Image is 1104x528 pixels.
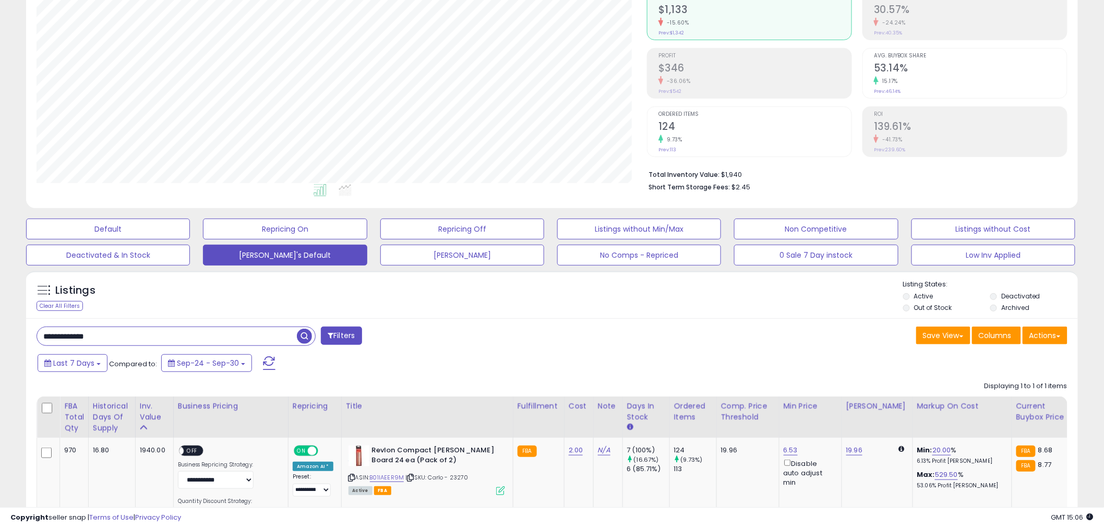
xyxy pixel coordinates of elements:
a: 529.50 [935,470,958,480]
h2: 30.57% [874,4,1067,18]
small: Prev: $542 [658,88,681,94]
span: All listings currently available for purchase on Amazon [349,486,373,495]
div: Fulfillment [518,401,560,412]
span: Compared to: [109,359,157,369]
small: (16.67%) [634,455,659,464]
p: 6.13% Profit [PERSON_NAME] [917,458,1004,465]
div: Displaying 1 to 1 of 1 items [985,381,1067,391]
button: Listings without Cost [911,219,1075,239]
label: Deactivated [1001,292,1040,301]
label: Quantity Discount Strategy: [178,498,254,505]
a: N/A [598,445,610,455]
span: ROI [874,112,1067,117]
button: No Comps - Repriced [557,245,721,266]
div: Historical Days Of Supply [93,401,131,434]
strong: Copyright [10,512,49,522]
div: Cost [569,401,589,412]
button: Repricing On [203,219,367,239]
span: Last 7 Days [53,358,94,368]
div: FBA Total Qty [64,401,84,434]
div: % [917,470,1004,489]
small: -24.24% [879,19,906,27]
div: Clear All Filters [37,301,83,311]
small: (9.73%) [681,455,703,464]
span: | SKU: Carlo - 23270 [405,473,468,482]
button: Filters [321,327,362,345]
span: 8.68 [1038,445,1053,455]
div: 970 [64,446,80,455]
div: Min Price [784,401,837,412]
div: [PERSON_NAME] [846,401,908,412]
div: Repricing [293,401,337,412]
span: ON [295,447,308,455]
button: Sep-24 - Sep-30 [161,354,252,372]
div: 1940.00 [140,446,165,455]
a: Terms of Use [89,512,134,522]
button: Listings without Min/Max [557,219,721,239]
small: 9.73% [663,136,682,143]
li: $1,940 [649,167,1060,180]
span: 2025-10-9 15:06 GMT [1051,512,1094,522]
div: seller snap | | [10,513,181,523]
b: Revlon Compact [PERSON_NAME] Board 24 ea (Pack of 2) [372,446,499,467]
button: 0 Sale 7 Day instock [734,245,898,266]
div: 124 [674,446,716,455]
h2: $346 [658,62,851,76]
small: -41.73% [879,136,903,143]
a: 2.00 [569,445,583,455]
small: -36.06% [663,77,691,85]
button: Save View [916,327,970,344]
label: Out of Stock [914,303,952,312]
b: Max: [917,470,935,479]
div: Inv. value [140,401,169,423]
small: FBA [1016,446,1036,457]
a: Privacy Policy [135,512,181,522]
b: Short Term Storage Fees: [649,183,730,191]
small: Prev: 113 [658,147,676,153]
h2: 124 [658,121,851,135]
h2: $1,133 [658,4,851,18]
div: 7 (100%) [627,446,669,455]
button: Actions [1023,327,1067,344]
div: 113 [674,464,716,474]
small: FBA [1016,460,1036,472]
div: Disable auto adjust min [784,458,834,487]
div: Current Buybox Price [1016,401,1070,423]
span: Avg. Buybox Share [874,53,1067,59]
span: OFF [184,447,200,455]
div: % [917,446,1004,465]
a: 20.00 [932,445,951,455]
span: FBA [374,486,392,495]
a: B01IAEER9M [370,473,404,482]
button: [PERSON_NAME]'s Default [203,245,367,266]
small: Prev: 239.60% [874,147,905,153]
h2: 139.61% [874,121,1067,135]
a: 6.53 [784,445,798,455]
small: Days In Stock. [627,423,633,432]
label: Active [914,292,933,301]
a: 19.96 [846,445,863,455]
h2: 53.14% [874,62,1067,76]
div: Ordered Items [674,401,712,423]
button: Non Competitive [734,219,898,239]
b: Min: [917,445,933,455]
div: Markup on Cost [917,401,1007,412]
div: Business Pricing [178,401,284,412]
div: ASIN: [349,446,505,494]
button: Low Inv Applied [911,245,1075,266]
small: 15.17% [879,77,898,85]
label: Business Repricing Strategy: [178,461,254,469]
div: Note [598,401,618,412]
span: Sep-24 - Sep-30 [177,358,239,368]
span: Profit [658,53,851,59]
div: Title [346,401,509,412]
h5: Listings [55,283,95,298]
span: Ordered Items [658,112,851,117]
button: Deactivated & In Stock [26,245,190,266]
div: Comp. Price Threshold [721,401,775,423]
span: Columns [979,330,1012,341]
span: OFF [317,447,333,455]
div: 16.80 [93,446,127,455]
th: The percentage added to the cost of goods (COGS) that forms the calculator for Min & Max prices. [913,397,1012,438]
div: Amazon AI * [293,462,333,471]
